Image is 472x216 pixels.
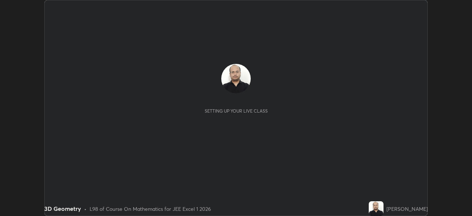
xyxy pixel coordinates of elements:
[44,204,81,213] div: 3D Geometry
[386,205,428,213] div: [PERSON_NAME]
[369,201,383,216] img: 83f50dee00534478af7b78a8c624c472.jpg
[205,108,268,114] div: Setting up your live class
[221,64,251,93] img: 83f50dee00534478af7b78a8c624c472.jpg
[84,205,87,213] div: •
[90,205,211,213] div: L98 of Course On Mathematics for JEE Excel 1 2026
